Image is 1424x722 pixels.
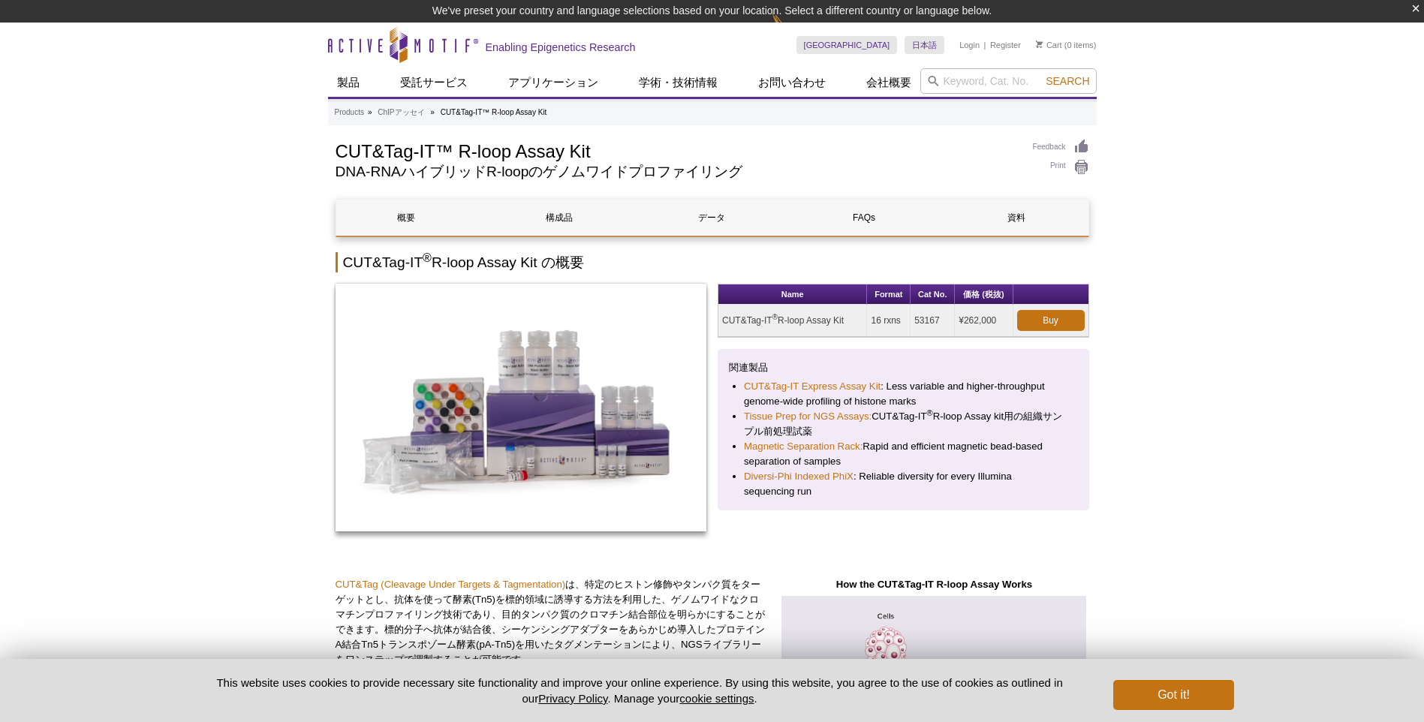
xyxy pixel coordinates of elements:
[749,68,835,97] a: お問い合わせ
[489,200,630,236] a: 構成品
[336,284,707,531] img: CUT&Tag-IT<sup>®</sup> R-loop Assay Kit
[430,108,435,116] li: »
[423,251,432,264] sup: ®
[538,692,607,705] a: Privacy Policy
[796,36,898,54] a: [GEOGRAPHIC_DATA]
[836,579,1032,590] strong: How the CUT&Tag-IT R-loop Assay Works
[959,40,980,50] a: Login
[336,577,769,667] p: は、特定のヒストン修飾やタンパク質をターゲットとし、抗体を使って酵素(Tn5)を標的領域に誘導する方法を利用した、ゲノムワイドなクロマチンプロファイリング技術であり、目的タンパク質のクロマチン結...
[984,36,986,54] li: |
[335,106,364,119] a: Products
[911,284,955,305] th: Cat No.
[744,469,1063,499] li: : Reliable diversity for every Illumina sequencing run
[336,139,1018,161] h1: CUT&Tag-IT™ R-loop Assay Kit
[1036,41,1043,48] img: Your Cart
[1046,75,1089,87] span: Search
[1036,40,1062,50] a: Cart
[336,252,1089,272] h2: CUT&Tag-IT R-loop Assay Kit の概要
[955,305,1013,337] td: ¥262,000
[328,68,369,97] a: 製品
[441,108,547,116] li: CUT&Tag-IT™ R-loop Assay Kit
[336,165,1018,179] h2: DNA-RNAハイブリッドR-loopのゲノムワイドプロファイリング
[1041,74,1094,88] button: Search
[1113,680,1233,710] button: Got it!
[920,68,1097,94] input: Keyword, Cat. No.
[867,305,911,337] td: 16 rxns
[486,41,636,54] h2: Enabling Epigenetics Research
[946,200,1087,236] a: 資料
[867,284,911,305] th: Format
[772,313,778,321] sup: ®
[641,200,782,236] a: データ
[391,68,477,97] a: 受託サービス
[911,305,955,337] td: 53167
[1036,36,1097,54] li: (0 items)
[744,379,881,394] a: CUT&Tag-IT Express Assay Kit
[718,305,867,337] td: CUT&Tag-IT R-loop Assay Kit
[772,11,811,47] img: Change Here
[793,200,935,236] a: FAQs
[499,68,607,97] a: アプリケーション
[744,409,872,424] a: Tissue Prep for NGS Assays:
[744,439,863,454] a: Magnetic Separation Rack:
[1033,159,1089,176] a: Print
[744,469,853,484] a: Diversi-Phi Indexed PhiX
[378,106,424,119] a: ChIPアッセイ
[729,360,1078,375] p: 関連製品
[857,68,920,97] a: 会社概要
[1017,310,1085,331] a: Buy
[744,379,1063,409] li: : Less variable and higher-throughput genome-wide profiling of histone marks
[744,409,1063,439] li: CUT&Tag-IT R-loop Assay kit用の組織サンプル前処理試薬
[905,36,944,54] a: 日本語
[336,200,477,236] a: 概要
[990,40,1021,50] a: Register
[336,579,566,590] a: CUT&Tag (Cleavage Under Targets & Tagmentation)
[679,692,754,705] button: cookie settings
[744,439,1063,469] li: Rapid and efficient magnetic bead-based separation of samples
[191,675,1089,706] p: This website uses cookies to provide necessary site functionality and improve your online experie...
[927,408,933,417] sup: ®
[718,284,867,305] th: Name
[955,284,1013,305] th: 価格 (税抜)
[368,108,372,116] li: »
[1033,139,1089,155] a: Feedback
[630,68,727,97] a: 学術・技術情報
